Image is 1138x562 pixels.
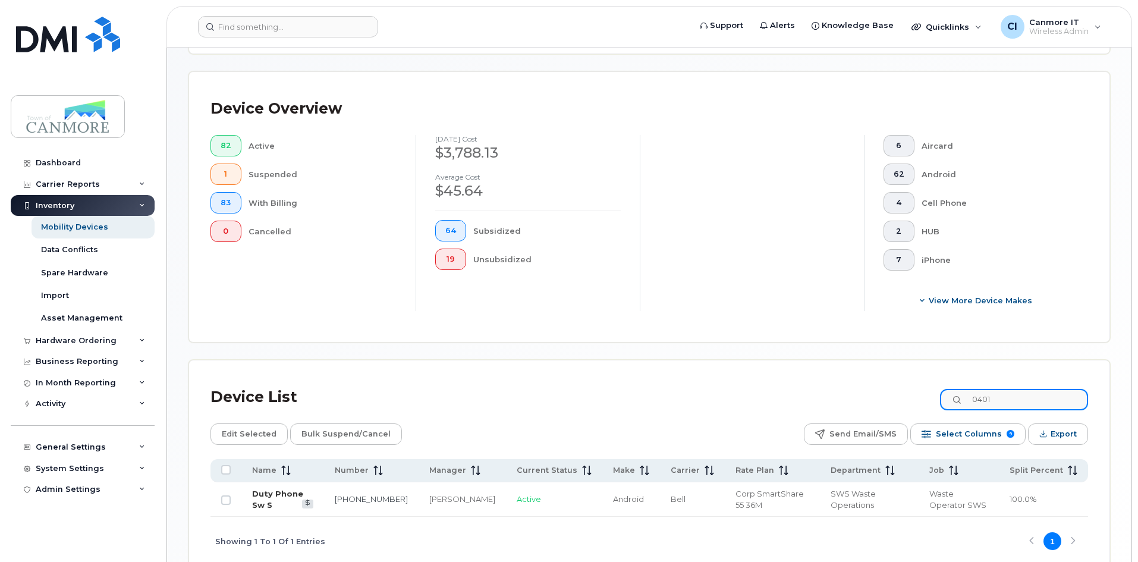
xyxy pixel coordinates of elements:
[435,181,621,201] div: $45.64
[222,425,276,443] span: Edit Selected
[1007,20,1017,34] span: CI
[884,221,914,242] button: 2
[831,489,876,510] span: SWS Waste Operations
[884,192,914,214] button: 4
[992,15,1109,39] div: Canmore IT
[1051,425,1077,443] span: Export
[252,489,303,510] a: Duty Phone Sw S
[613,465,635,476] span: Make
[198,16,378,37] input: Find something...
[1043,532,1061,550] button: Page 1
[894,169,904,179] span: 62
[929,489,986,510] span: Waste Operator SWS
[894,198,904,208] span: 4
[1029,27,1089,36] span: Wireless Admin
[894,255,904,265] span: 7
[884,135,914,156] button: 6
[435,220,466,241] button: 64
[435,143,621,163] div: $3,788.13
[445,255,456,264] span: 19
[435,249,466,270] button: 19
[1010,494,1037,504] span: 100.0%
[210,93,342,124] div: Device Overview
[290,423,402,445] button: Bulk Suspend/Cancel
[215,532,325,550] span: Showing 1 To 1 Of 1 Entries
[936,425,1002,443] span: Select Columns
[302,500,313,508] a: View Last Bill
[429,494,495,505] div: [PERSON_NAME]
[903,15,990,39] div: Quicklinks
[735,489,804,510] span: Corp SmartShare 55 36M
[822,20,894,32] span: Knowledge Base
[926,22,969,32] span: Quicklinks
[445,226,456,236] span: 64
[1029,17,1089,27] span: Canmore IT
[435,173,621,181] h4: Average cost
[691,14,752,37] a: Support
[922,164,1070,185] div: Android
[221,141,231,150] span: 82
[252,465,276,476] span: Name
[249,192,397,214] div: With Billing
[884,249,914,271] button: 7
[940,389,1088,410] input: Search Device List ...
[435,135,621,143] h4: [DATE] cost
[929,465,944,476] span: Job
[1028,423,1088,445] button: Export
[884,164,914,185] button: 62
[210,423,288,445] button: Edit Selected
[735,465,774,476] span: Rate Plan
[922,135,1070,156] div: Aircard
[1086,510,1129,553] iframe: Messenger Launcher
[752,14,803,37] a: Alerts
[429,465,466,476] span: Manager
[473,220,621,241] div: Subsidized
[517,465,577,476] span: Current Status
[249,164,397,185] div: Suspended
[221,198,231,208] span: 83
[831,465,881,476] span: Department
[249,135,397,156] div: Active
[221,169,231,179] span: 1
[210,382,297,413] div: Device List
[249,221,397,242] div: Cancelled
[221,227,231,236] span: 0
[473,249,621,270] div: Unsubsidized
[770,20,795,32] span: Alerts
[894,227,904,236] span: 2
[517,494,541,504] span: Active
[710,20,743,32] span: Support
[335,494,408,504] a: [PHONE_NUMBER]
[671,465,700,476] span: Carrier
[929,295,1032,306] span: View More Device Makes
[804,423,908,445] button: Send Email/SMS
[335,465,369,476] span: Number
[671,494,686,504] span: Bell
[210,192,241,214] button: 83
[1010,465,1063,476] span: Split Percent
[922,192,1070,214] div: Cell Phone
[301,425,391,443] span: Bulk Suspend/Cancel
[1007,430,1014,438] span: 9
[884,290,1069,311] button: View More Device Makes
[613,494,644,504] span: Android
[829,425,897,443] span: Send Email/SMS
[210,135,241,156] button: 82
[922,221,1070,242] div: HUB
[910,423,1026,445] button: Select Columns 9
[210,164,241,185] button: 1
[894,141,904,150] span: 6
[210,221,241,242] button: 0
[803,14,902,37] a: Knowledge Base
[922,249,1070,271] div: iPhone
